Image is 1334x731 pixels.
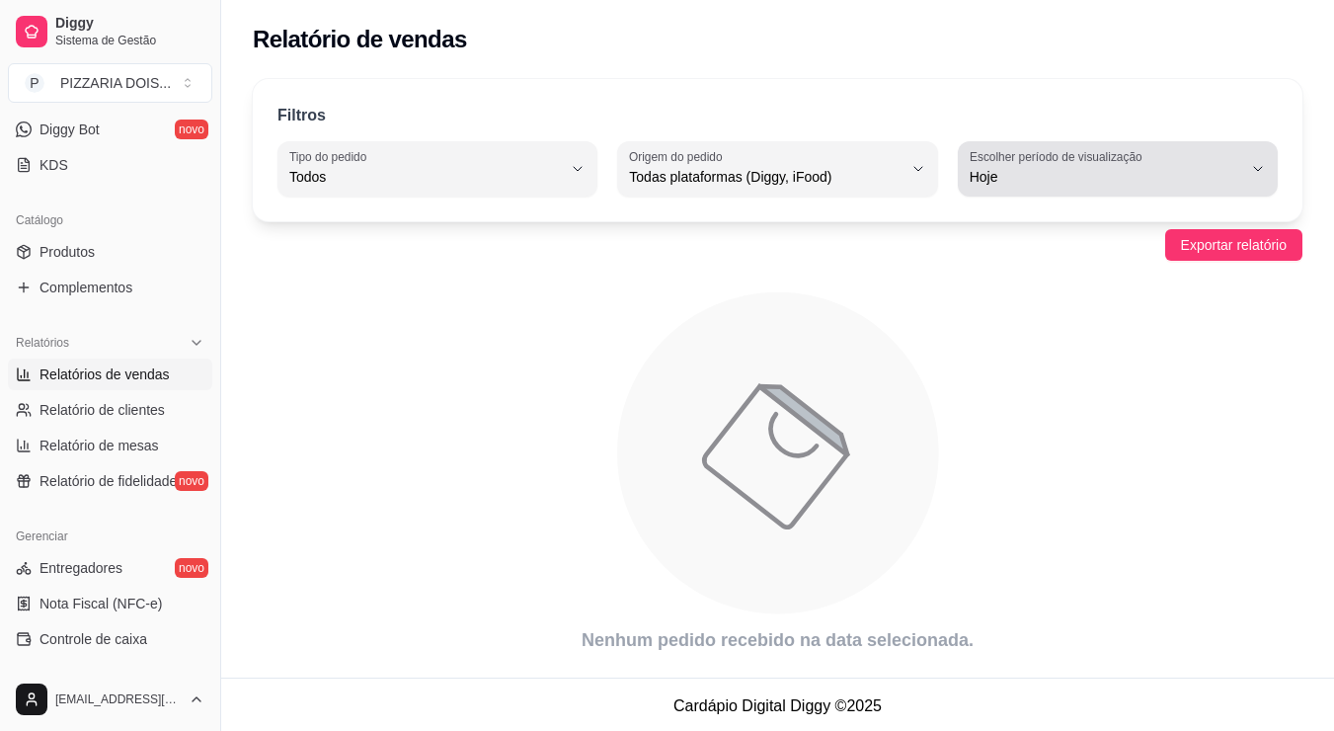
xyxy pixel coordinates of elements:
div: Catálogo [8,204,212,236]
span: Produtos [39,242,95,262]
div: animation [253,281,1302,626]
div: PIZZARIA DOIS ... [60,73,171,93]
label: Tipo do pedido [289,148,373,165]
span: Relatórios [16,335,69,351]
div: Gerenciar [8,521,212,552]
label: Escolher período de visualização [970,148,1148,165]
span: Entregadores [39,558,122,578]
button: Escolher período de visualizaçãoHoje [958,141,1278,197]
a: Produtos [8,236,212,268]
span: Sistema de Gestão [55,33,204,48]
a: Complementos [8,272,212,303]
label: Origem do pedido [629,148,729,165]
button: Tipo do pedidoTodos [277,141,597,197]
span: Relatórios de vendas [39,365,170,384]
span: Nota Fiscal (NFC-e) [39,594,162,613]
a: Controle de fiado [8,659,212,690]
span: P [25,73,44,93]
a: Diggy Botnovo [8,114,212,145]
span: Exportar relatório [1181,234,1287,256]
span: Todas plataformas (Diggy, iFood) [629,167,902,187]
a: Nota Fiscal (NFC-e) [8,588,212,619]
span: Controle de fiado [39,665,145,685]
button: Exportar relatório [1165,229,1302,261]
span: Diggy [55,15,204,33]
a: DiggySistema de Gestão [8,8,212,55]
span: Hoje [970,167,1242,187]
span: Controle de caixa [39,629,147,649]
button: [EMAIL_ADDRESS][DOMAIN_NAME] [8,676,212,723]
a: Relatório de mesas [8,430,212,461]
span: Relatório de mesas [39,436,159,455]
article: Nenhum pedido recebido na data selecionada. [253,626,1302,654]
a: Relatórios de vendas [8,359,212,390]
a: Relatório de fidelidadenovo [8,465,212,497]
p: Filtros [277,104,326,127]
a: Entregadoresnovo [8,552,212,584]
a: KDS [8,149,212,181]
span: [EMAIL_ADDRESS][DOMAIN_NAME] [55,691,181,707]
span: Relatório de clientes [39,400,165,420]
a: Controle de caixa [8,623,212,655]
a: Relatório de clientes [8,394,212,426]
span: KDS [39,155,68,175]
span: Todos [289,167,562,187]
button: Origem do pedidoTodas plataformas (Diggy, iFood) [617,141,937,197]
span: Diggy Bot [39,120,100,139]
h2: Relatório de vendas [253,24,467,55]
span: Complementos [39,278,132,297]
button: Select a team [8,63,212,103]
span: Relatório de fidelidade [39,471,177,491]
